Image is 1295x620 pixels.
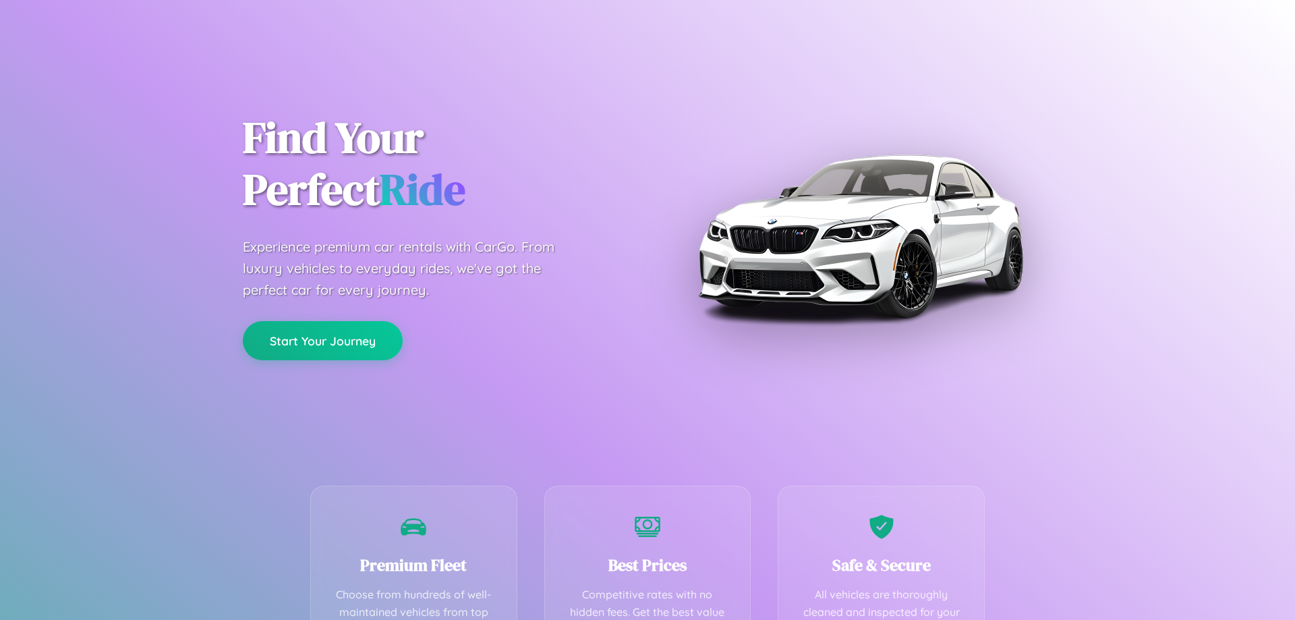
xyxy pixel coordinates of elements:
[331,554,496,576] h3: Premium Fleet
[380,160,465,219] span: Ride
[691,67,1029,405] img: Premium BMW car rental vehicle
[243,236,580,301] p: Experience premium car rentals with CarGo. From luxury vehicles to everyday rides, we've got the ...
[799,554,964,576] h3: Safe & Secure
[565,554,730,576] h3: Best Prices
[243,112,627,216] h1: Find Your Perfect
[243,321,403,360] button: Start Your Journey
